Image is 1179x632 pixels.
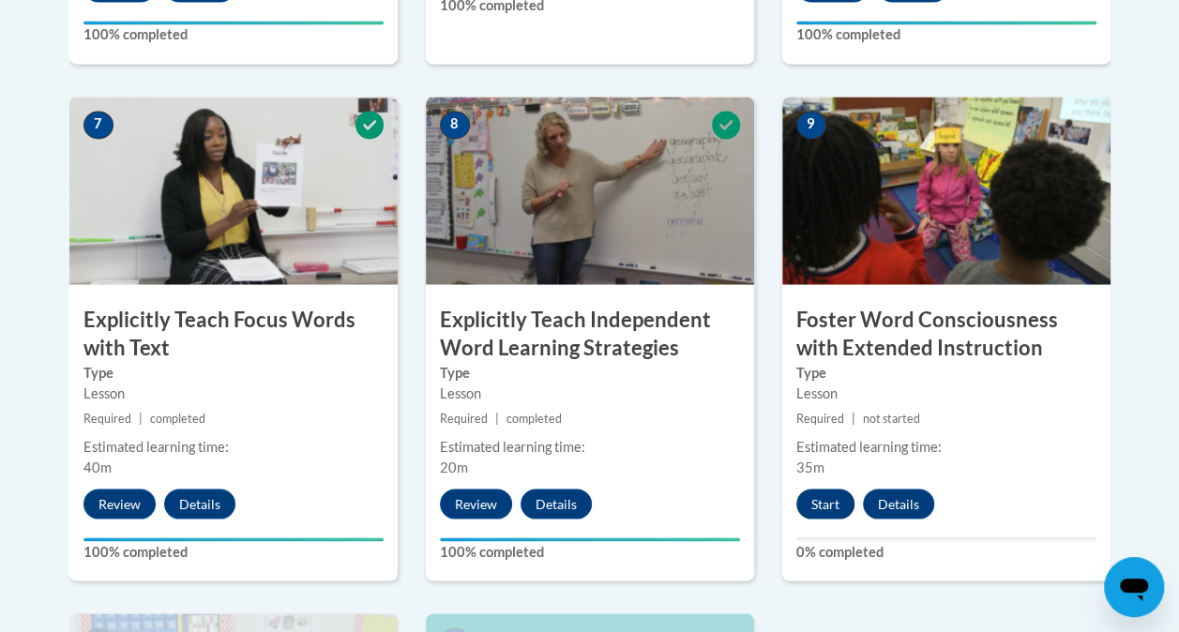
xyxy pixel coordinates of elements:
[796,24,1096,45] label: 100% completed
[164,489,235,519] button: Details
[440,362,740,383] label: Type
[440,411,488,425] span: Required
[83,459,112,474] span: 40m
[139,411,143,425] span: |
[796,21,1096,24] div: Your progress
[863,489,934,519] button: Details
[521,489,592,519] button: Details
[852,411,855,425] span: |
[83,111,113,139] span: 7
[69,97,398,284] img: Course Image
[1104,557,1164,617] iframe: Button to launch messaging window
[796,383,1096,403] div: Lesson
[796,489,854,519] button: Start
[440,537,740,541] div: Your progress
[796,459,824,474] span: 35m
[440,383,740,403] div: Lesson
[426,97,754,284] img: Course Image
[150,411,205,425] span: completed
[796,541,1096,562] label: 0% completed
[796,111,826,139] span: 9
[69,305,398,363] h3: Explicitly Teach Focus Words with Text
[863,411,920,425] span: not started
[83,436,384,457] div: Estimated learning time:
[796,411,844,425] span: Required
[495,411,499,425] span: |
[796,436,1096,457] div: Estimated learning time:
[506,411,562,425] span: completed
[440,111,470,139] span: 8
[83,489,156,519] button: Review
[440,489,512,519] button: Review
[83,411,131,425] span: Required
[796,362,1096,383] label: Type
[83,362,384,383] label: Type
[83,541,384,562] label: 100% completed
[426,305,754,363] h3: Explicitly Teach Independent Word Learning Strategies
[83,21,384,24] div: Your progress
[83,383,384,403] div: Lesson
[83,24,384,45] label: 100% completed
[782,97,1111,284] img: Course Image
[440,459,468,474] span: 20m
[782,305,1111,363] h3: Foster Word Consciousness with Extended Instruction
[83,537,384,541] div: Your progress
[440,436,740,457] div: Estimated learning time:
[440,541,740,562] label: 100% completed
